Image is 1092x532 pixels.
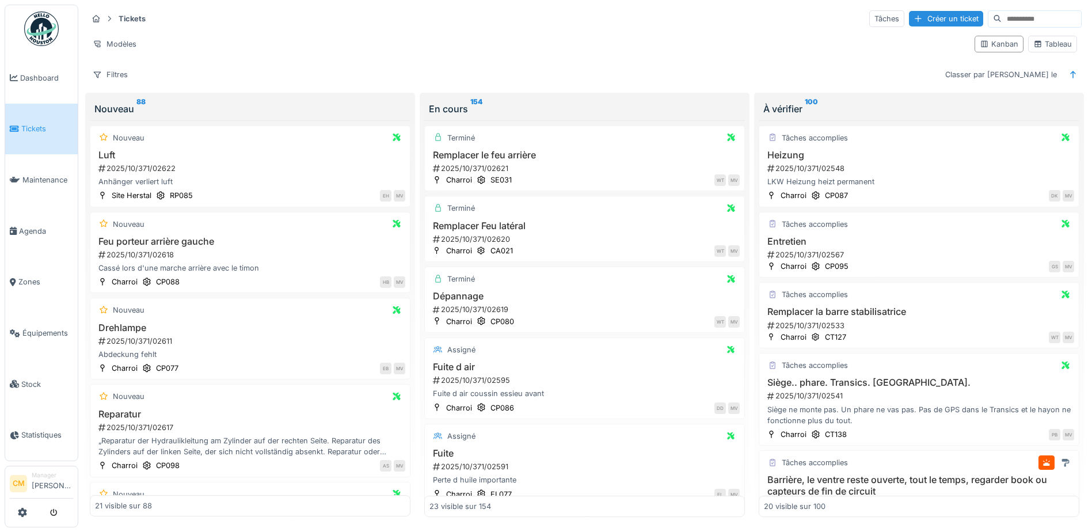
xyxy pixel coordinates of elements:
div: Terminé [447,273,475,284]
div: 2025/10/371/02619 [432,304,740,315]
span: Agenda [19,226,73,237]
div: Charroi [781,429,806,440]
div: MV [1063,332,1074,343]
div: Modèles [87,36,142,52]
div: Charroi [446,402,472,413]
div: 2025/10/371/02611 [97,336,405,347]
a: Tickets [5,104,78,155]
a: Maintenance [5,154,78,206]
div: MV [728,174,740,186]
h3: Feu porteur arrière gauche [95,236,405,247]
span: Statistiques [21,430,73,440]
a: Stock [5,359,78,410]
div: RP085 [170,190,193,201]
div: MV [394,460,405,472]
div: Assigné [447,431,475,442]
span: Tickets [21,123,73,134]
div: HB [380,276,391,288]
div: Nouveau [113,132,144,143]
div: 2025/10/371/02617 [97,422,405,433]
div: Abdeckung fehlt [95,349,405,360]
div: À vérifier [763,102,1075,116]
div: CP086 [490,402,514,413]
a: Équipements [5,307,78,359]
div: „Reparatur der Hydraulikleitung am Zylinder auf der rechten Seite. Reparatur des Zylinders auf de... [95,435,405,457]
div: MV [1063,261,1074,272]
div: Charroi [446,316,472,327]
a: Statistiques [5,410,78,461]
div: Nouveau [113,305,144,316]
div: Tâches accomplies [782,360,848,371]
span: Stock [21,379,73,390]
strong: Tickets [114,13,150,24]
h3: Entretien [764,236,1074,247]
div: MV [728,316,740,328]
div: MV [394,363,405,374]
div: CP095 [825,261,849,272]
div: 21 visible sur 88 [95,500,152,511]
div: LKW Heizung heizt permanent [764,176,1074,187]
div: Nouveau [113,391,144,402]
sup: 100 [805,102,818,116]
div: Manager [32,471,73,480]
div: EB [380,363,391,374]
div: DK [1049,190,1060,202]
div: AS [380,460,391,472]
div: Charroi [446,489,472,500]
div: 2025/10/371/02618 [97,249,405,260]
div: Charroi [446,245,472,256]
div: Charroi [112,460,138,471]
div: Tâches accomplies [782,289,848,300]
div: Charroi [112,276,138,287]
div: Charroi [112,363,138,374]
div: Nouveau [113,489,144,500]
div: Perte d huile importante [429,474,740,485]
h3: Luft [95,150,405,161]
div: MV [1063,429,1074,440]
sup: 154 [470,102,482,116]
div: Classer par [PERSON_NAME] le [940,66,1062,83]
div: Nouveau [113,219,144,230]
div: EL077 [490,489,512,500]
a: Dashboard [5,52,78,104]
sup: 88 [136,102,146,116]
div: Tâches accomplies [782,457,848,468]
li: [PERSON_NAME] [32,471,73,496]
div: MV [728,489,740,500]
div: Assigné [447,344,475,355]
h3: Remplacer Feu latéral [429,221,740,231]
div: MV [394,190,405,202]
div: WT [714,316,726,328]
div: WT [714,245,726,257]
div: CT138 [825,429,847,440]
h3: Remplacer le feu arrière [429,150,740,161]
div: En cours [429,102,740,116]
img: Badge_color-CXgf-gQk.svg [24,12,59,46]
div: EH [380,190,391,202]
div: MV [728,402,740,414]
li: CM [10,475,27,492]
div: 2025/10/371/02591 [432,461,740,472]
div: Créer un ticket [909,11,983,26]
h3: Barrière, le ventre reste ouverte, tout le temps, regarder book ou capteurs de fin de circuit [764,474,1074,496]
h3: Dépannage [429,291,740,302]
div: Fuite d air coussin essieu avant [429,388,740,399]
a: Zones [5,257,78,308]
div: 2025/10/371/02622 [97,163,405,174]
div: Nouveau [94,102,406,116]
div: GS [1049,261,1060,272]
span: Maintenance [22,174,73,185]
div: MV [1063,190,1074,202]
div: Terminé [447,132,475,143]
div: Charroi [781,332,806,343]
div: CP080 [490,316,514,327]
div: Charroi [781,261,806,272]
div: Tâches [869,10,904,27]
a: CM Manager[PERSON_NAME] [10,471,73,499]
div: Cassé lors d'une marche arrière avec le timon [95,263,405,273]
div: WT [714,174,726,186]
div: Charroi [781,190,806,201]
div: Filtres [87,66,133,83]
div: CP077 [156,363,178,374]
div: PB [1049,429,1060,440]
